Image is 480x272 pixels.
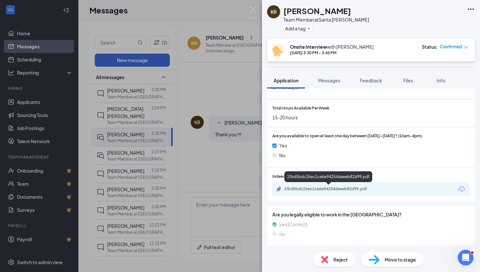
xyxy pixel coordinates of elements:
svg: Plus [307,26,311,30]
b: Onsite Interview [290,44,327,50]
div: Team Member at Santa [PERSON_NAME] [283,16,369,23]
span: Files [403,77,413,83]
iframe: Intercom live chat [458,250,473,265]
span: Move to stage [385,256,416,263]
button: PlusAdd a tag [283,25,312,32]
div: [DATE] 3:30 PM - 3:45 PM [290,50,374,56]
span: Total Hours Available Per Week [272,105,329,111]
span: No [279,152,285,159]
svg: Ellipses [467,5,475,13]
span: down [464,45,468,50]
span: Yes [279,142,287,149]
span: Indeed Resume [272,174,301,180]
span: no [279,230,285,238]
h1: [PERSON_NAME] [283,5,351,16]
svg: Paperclip [276,186,281,192]
div: Status : [422,43,438,50]
span: Are you legally eligible to work in the [GEOGRAPHIC_DATA]? [272,211,470,218]
div: KR [271,8,277,15]
span: Are you available to open at least one day between [DATE]-[DATE]? (10am-4pm) [272,133,422,139]
svg: Download [458,185,466,193]
div: 1fbd5bdc26ec1ce6e94254deeeb82d99.pdf [284,186,376,192]
span: Reject [333,256,348,263]
a: Paperclip1fbd5bdc26ec1ce6e94254deeeb82d99.pdf [276,186,382,193]
span: Info [437,77,445,83]
span: Feedback [360,77,382,83]
span: Confirmed [440,43,462,50]
span: Messages [318,77,340,83]
span: 15-20 hours [272,114,470,121]
div: with [PERSON_NAME] [290,43,374,50]
span: yes (Correct) [279,221,307,228]
div: 1fbd5bdc26ec1ce6e94254deeeb82d99.pdf [284,171,372,182]
span: Application [274,77,298,83]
